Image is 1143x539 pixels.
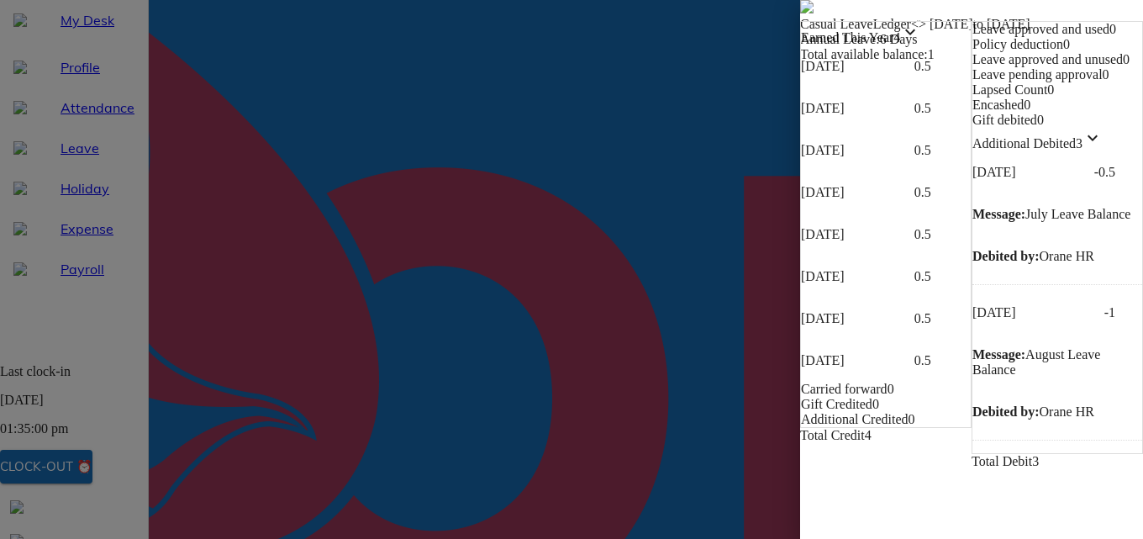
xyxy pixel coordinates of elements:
[900,22,920,42] i: keyboard_arrow_down
[972,136,1076,151] span: Additional Debited
[801,412,909,426] span: Additional Credited
[1047,82,1054,97] span: 0
[800,428,865,442] span: Total Credit
[972,22,1109,36] span: Leave approved and used
[801,101,914,116] p: [DATE]
[972,37,1063,51] span: Policy deduction
[972,113,1037,127] span: Gift debited
[1103,67,1109,82] span: 0
[872,397,879,411] span: 0
[972,52,1123,66] span: Leave approved and unused
[972,165,1086,180] p: [DATE]
[972,305,1086,320] p: [DATE]
[914,185,971,200] p: 0.5
[914,59,971,74] p: 0.5
[865,428,872,442] span: 4
[801,311,914,326] p: [DATE]
[801,59,914,74] p: [DATE]
[972,207,1025,221] strong: Message:
[801,269,914,284] p: [DATE]
[1104,305,1115,320] p: -1
[972,404,1142,420] p: Orane HR
[1037,113,1044,127] span: 0
[888,382,894,396] span: 0
[801,397,872,411] span: Gift Credited
[800,17,1030,31] span: Casual Leave Ledger <> [DATE] to [DATE]
[1032,454,1039,468] span: 3
[914,101,971,116] p: 0.5
[893,30,920,45] span: 4
[972,249,1040,263] strong: Debited by:
[1123,52,1130,66] span: 0
[972,347,1142,378] p: August Leave Balance
[972,98,1024,112] span: Encashed
[801,382,888,396] span: Carried forward
[1094,165,1115,180] p: -0.5
[801,30,893,45] span: Earned This Year
[801,143,914,158] p: [DATE]
[914,269,971,284] p: 0.5
[914,353,971,368] p: 0.5
[914,143,971,158] p: 0.5
[1082,128,1103,148] i: keyboard_arrow_down
[972,249,1142,264] p: Orane HR
[1076,136,1103,151] span: 3
[1024,98,1030,112] span: 0
[972,347,1025,362] strong: Message:
[801,227,914,242] p: [DATE]
[914,311,971,326] p: 0.5
[801,353,914,368] p: [DATE]
[972,454,1032,468] span: Total Debit
[801,185,914,200] p: [DATE]
[972,404,1040,419] strong: Debited by:
[972,67,1103,82] span: Leave pending approval
[972,82,1047,97] span: Lapsed Count
[909,412,915,426] span: 0
[1063,37,1070,51] span: 0
[1109,22,1116,36] span: 0
[914,227,971,242] p: 0.5
[972,207,1142,222] p: July Leave Balance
